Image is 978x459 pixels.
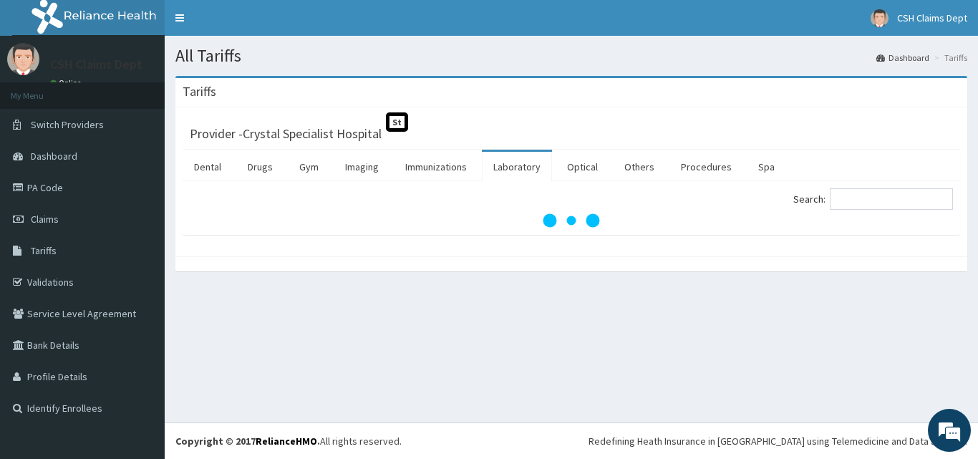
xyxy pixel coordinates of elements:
span: Tariffs [31,244,57,257]
a: Laboratory [482,152,552,182]
a: Immunizations [394,152,478,182]
a: Spa [747,152,786,182]
img: User Image [871,9,889,27]
strong: Copyright © 2017 . [175,435,320,448]
img: User Image [7,43,39,75]
a: Drugs [236,152,284,182]
h1: All Tariffs [175,47,967,65]
a: Online [50,78,84,88]
a: Procedures [669,152,743,182]
footer: All rights reserved. [165,422,978,459]
li: Tariffs [931,52,967,64]
a: Imaging [334,152,390,182]
a: Others [613,152,666,182]
div: Redefining Heath Insurance in [GEOGRAPHIC_DATA] using Telemedicine and Data Science! [589,434,967,448]
p: CSH Claims Dept [50,58,142,71]
input: Search: [830,188,953,210]
span: St [386,112,408,132]
a: Dashboard [876,52,929,64]
span: Switch Providers [31,118,104,131]
svg: audio-loading [543,192,600,249]
h3: Provider - Crystal Specialist Hospital [190,127,382,140]
span: Claims [31,213,59,226]
a: Optical [556,152,609,182]
h3: Tariffs [183,85,216,98]
span: CSH Claims Dept [897,11,967,24]
a: RelianceHMO [256,435,317,448]
a: Dental [183,152,233,182]
a: Gym [288,152,330,182]
label: Search: [793,188,953,210]
span: Dashboard [31,150,77,163]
